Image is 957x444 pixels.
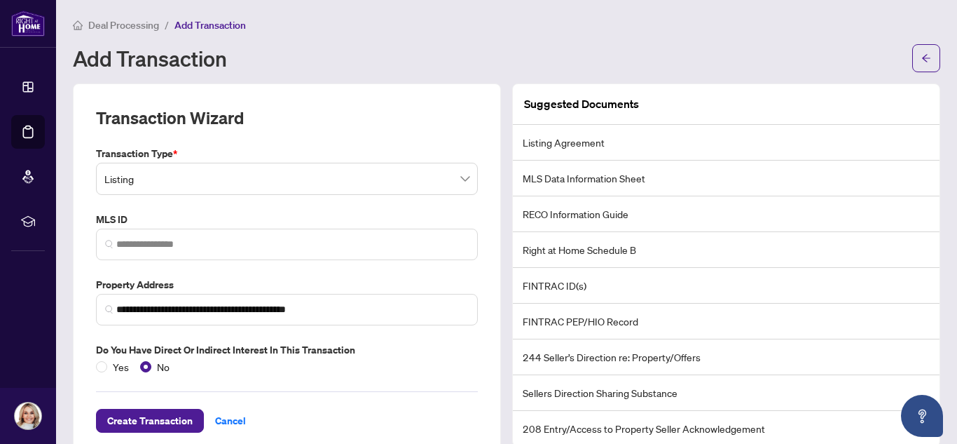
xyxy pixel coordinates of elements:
[107,359,135,375] span: Yes
[513,125,939,161] li: Listing Agreement
[107,410,193,432] span: Create Transaction
[174,19,246,32] span: Add Transaction
[513,268,939,304] li: FINTRAC ID(s)
[88,19,159,32] span: Deal Processing
[11,11,45,36] img: logo
[105,240,113,248] img: search_icon
[513,232,939,268] li: Right at Home Schedule B
[204,409,257,433] button: Cancel
[901,395,943,437] button: Open asap
[73,47,227,69] h1: Add Transaction
[921,53,931,63] span: arrow-left
[513,339,939,375] li: 244 Seller’s Direction re: Property/Offers
[96,212,478,227] label: MLS ID
[73,20,83,30] span: home
[513,196,939,232] li: RECO Information Guide
[151,359,175,375] span: No
[96,107,244,129] h2: Transaction Wizard
[513,161,939,196] li: MLS Data Information Sheet
[215,410,246,432] span: Cancel
[524,95,639,113] article: Suggested Documents
[96,342,478,358] label: Do you have direct or indirect interest in this transaction
[513,375,939,411] li: Sellers Direction Sharing Substance
[104,166,469,192] span: Listing
[96,409,204,433] button: Create Transaction
[513,304,939,339] li: FINTRAC PEP/HIO Record
[96,277,478,292] label: Property Address
[15,403,41,429] img: Profile Icon
[105,305,113,314] img: search_icon
[96,146,478,161] label: Transaction Type
[165,17,169,33] li: /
